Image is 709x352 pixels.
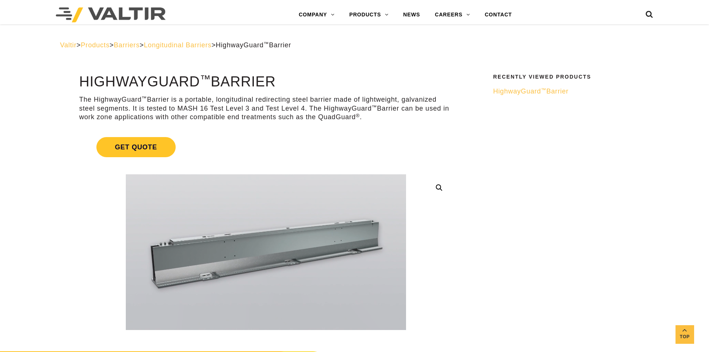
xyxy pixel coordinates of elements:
[81,41,109,49] a: Products
[60,41,76,49] a: Valtir
[396,7,427,22] a: NEWS
[356,113,360,118] sup: ®
[493,74,644,80] h2: Recently Viewed Products
[142,95,147,101] sup: ™
[79,95,453,121] p: The HighwayGuard Barrier is a portable, longitudinal redirecting steel barrier made of lightweigh...
[96,137,176,157] span: Get Quote
[676,325,694,344] a: Top
[541,87,546,93] sup: ™
[372,104,377,110] sup: ™
[79,74,453,90] h1: HighwayGuard Barrier
[79,128,453,166] a: Get Quote
[60,41,649,50] div: > > > >
[291,7,342,22] a: COMPANY
[493,88,569,95] span: HighwayGuard Barrier
[216,41,291,49] span: HighwayGuard Barrier
[676,333,694,341] span: Top
[428,7,478,22] a: CAREERS
[477,7,519,22] a: CONTACT
[264,41,269,47] sup: ™
[342,7,396,22] a: PRODUCTS
[114,41,140,49] a: Barriers
[144,41,212,49] a: Longitudinal Barriers
[200,73,211,85] sup: ™
[493,87,644,96] a: HighwayGuard™Barrier
[56,7,166,22] img: Valtir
